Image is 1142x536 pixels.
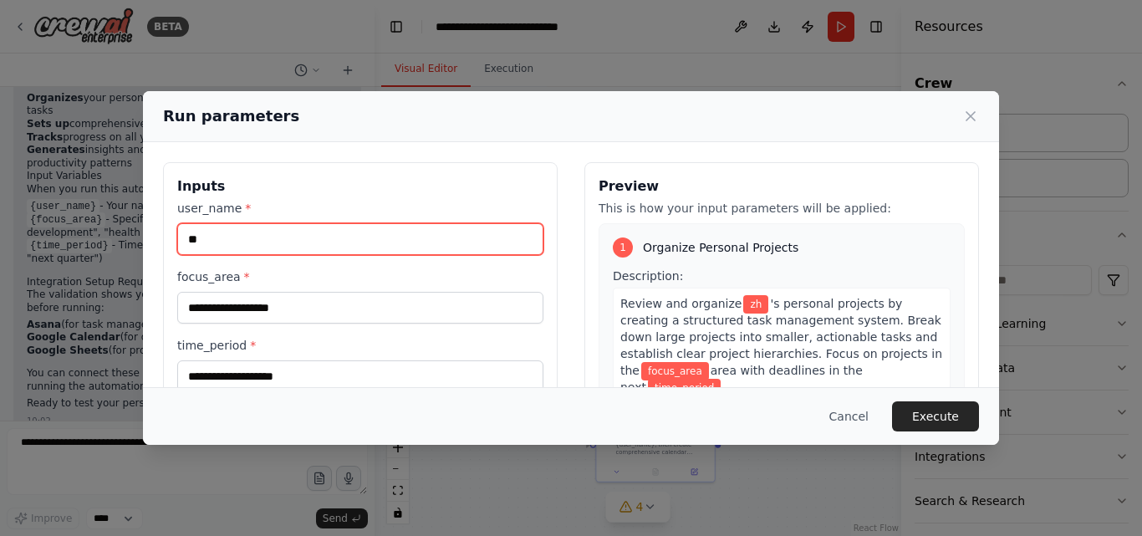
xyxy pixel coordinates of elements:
[892,401,979,431] button: Execute
[743,295,768,314] span: Variable: user_name
[599,200,965,217] p: This is how your input parameters will be applied:
[613,237,633,258] div: 1
[163,105,299,128] h2: Run parameters
[620,364,863,394] span: area with deadlines in the next
[177,268,543,285] label: focus_area
[177,176,543,197] h3: Inputs
[648,379,721,397] span: Variable: time_period
[641,362,709,380] span: Variable: focus_area
[177,337,543,354] label: time_period
[177,200,543,217] label: user_name
[620,297,742,310] span: Review and organize
[643,239,798,256] span: Organize Personal Projects
[599,176,965,197] h3: Preview
[613,269,683,283] span: Description:
[816,401,882,431] button: Cancel
[722,380,726,394] span: .
[620,297,942,377] span: 's personal projects by creating a structured task management system. Break down large projects i...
